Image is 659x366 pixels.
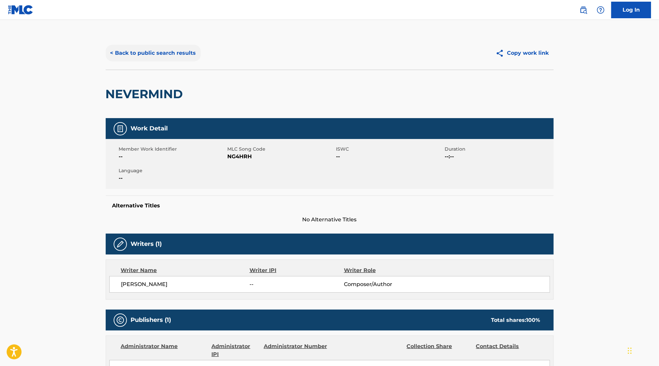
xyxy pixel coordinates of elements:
span: -- [249,280,344,288]
span: No Alternative Titles [106,216,554,224]
div: Drag [628,341,632,361]
span: --:-- [445,153,552,161]
span: -- [119,153,226,161]
span: -- [336,153,443,161]
div: Writer Role [344,266,430,274]
h5: Alternative Titles [112,202,547,209]
h5: Writers (1) [131,240,162,248]
span: -- [119,174,226,182]
span: Composer/Author [344,280,430,288]
div: Collection Share [407,342,471,358]
span: Member Work Identifier [119,146,226,153]
span: NG4HRH [228,153,335,161]
div: Contact Details [476,342,540,358]
img: Copy work link [496,49,507,57]
div: Writer IPI [249,266,344,274]
div: Administrator Name [121,342,207,358]
span: MLC Song Code [228,146,335,153]
img: Writers [116,240,124,248]
img: MLC Logo [8,5,33,15]
span: 100 % [526,317,540,323]
div: Help [594,3,607,17]
span: [PERSON_NAME] [121,280,250,288]
span: Language [119,167,226,174]
div: Administrator Number [264,342,328,358]
span: Duration [445,146,552,153]
div: Total shares: [491,316,540,324]
a: Log In [611,2,651,18]
h5: Work Detail [131,125,168,132]
h5: Publishers (1) [131,316,171,324]
button: Copy work link [491,45,554,61]
img: help [597,6,605,14]
img: Publishers [116,316,124,324]
iframe: Chat Widget [626,334,659,366]
h2: NEVERMIND [106,87,187,102]
div: Administrator IPI [212,342,259,358]
a: Public Search [577,3,590,17]
button: < Back to public search results [106,45,201,61]
img: search [579,6,587,14]
img: Work Detail [116,125,124,133]
div: Writer Name [121,266,250,274]
span: ISWC [336,146,443,153]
